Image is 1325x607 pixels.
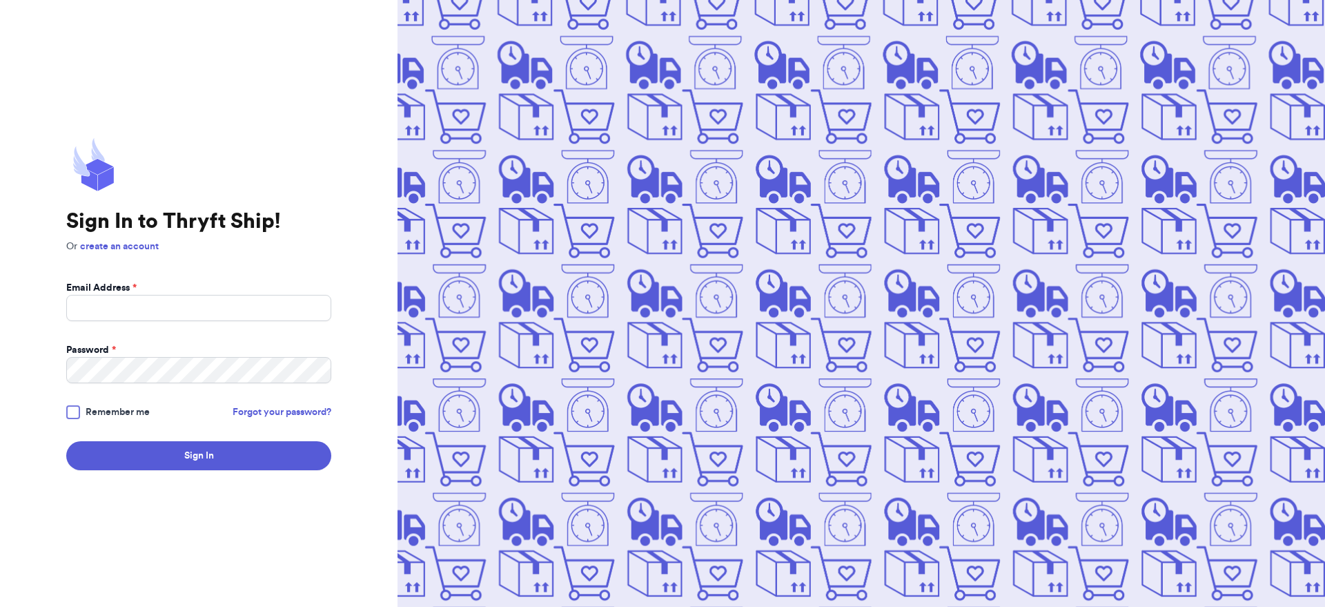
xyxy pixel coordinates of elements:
[86,405,150,419] span: Remember me
[66,281,137,295] label: Email Address
[66,441,331,470] button: Sign In
[66,240,331,253] p: Or
[80,242,159,251] a: create an account
[66,209,331,234] h1: Sign In to Thryft Ship!
[233,405,331,419] a: Forgot your password?
[66,343,116,357] label: Password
